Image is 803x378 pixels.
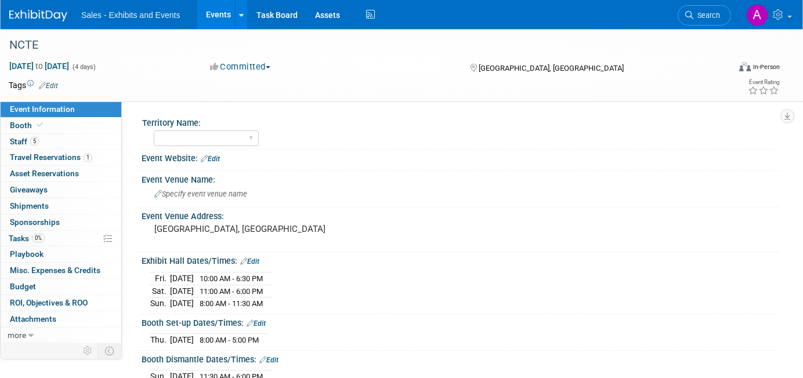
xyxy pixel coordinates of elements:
[37,122,43,128] i: Booth reservation complete
[678,5,731,26] a: Search
[10,185,48,194] span: Giveaways
[150,334,170,346] td: Thu.
[10,282,36,291] span: Budget
[1,246,121,262] a: Playbook
[142,171,780,186] div: Event Venue Name:
[10,137,39,146] span: Staff
[479,64,624,72] span: [GEOGRAPHIC_DATA], [GEOGRAPHIC_DATA]
[10,298,88,307] span: ROI, Objectives & ROO
[98,343,122,358] td: Toggle Event Tabs
[746,4,768,26] img: Alexandra Horne
[39,82,58,90] a: Edit
[1,198,121,214] a: Shipments
[142,351,780,366] div: Booth Dismantle Dates/Times:
[10,152,92,162] span: Travel Reservations
[34,61,45,71] span: to
[10,104,75,114] span: Event Information
[170,272,194,285] td: [DATE]
[150,297,170,310] td: Sun.
[32,234,45,242] span: 0%
[10,169,79,178] span: Asset Reservations
[154,190,247,198] span: Specify event venue name
[142,314,780,329] div: Booth Set-up Dates/Times:
[200,336,259,344] span: 8:00 AM - 5:00 PM
[5,35,714,56] div: NCTE
[739,62,751,71] img: Format-Inperson.png
[9,61,70,71] span: [DATE] [DATE]
[150,272,170,285] td: Fri.
[748,79,779,85] div: Event Rating
[10,121,45,130] span: Booth
[1,263,121,278] a: Misc. Expenses & Credits
[30,137,39,146] span: 5
[1,311,121,327] a: Attachments
[170,297,194,310] td: [DATE]
[10,314,56,324] span: Attachments
[200,274,263,283] span: 10:00 AM - 6:30 PM
[1,101,121,117] a: Event Information
[10,201,49,210] span: Shipments
[10,249,44,259] span: Playbook
[201,155,220,163] a: Edit
[1,150,121,165] a: Travel Reservations1
[693,11,720,20] span: Search
[200,287,263,296] span: 11:00 AM - 6:00 PM
[142,150,780,165] div: Event Website:
[1,215,121,230] a: Sponsorships
[9,10,67,21] img: ExhibitDay
[10,217,60,227] span: Sponsorships
[240,257,259,266] a: Edit
[1,166,121,181] a: Asset Reservations
[1,328,121,343] a: more
[1,182,121,198] a: Giveaways
[206,61,275,73] button: Committed
[247,319,266,328] a: Edit
[1,134,121,150] a: Staff5
[259,356,278,364] a: Edit
[1,231,121,246] a: Tasks0%
[8,330,26,340] span: more
[753,63,780,71] div: In-Person
[200,299,263,308] span: 8:00 AM - 11:30 AM
[142,252,780,267] div: Exhibit Hall Dates/Times:
[666,60,780,78] div: Event Format
[170,285,194,297] td: [DATE]
[78,343,98,358] td: Personalize Event Tab Strip
[9,79,58,91] td: Tags
[142,114,775,129] div: Territory Name:
[154,224,395,234] pre: [GEOGRAPHIC_DATA], [GEOGRAPHIC_DATA]
[81,10,180,20] span: Sales - Exhibits and Events
[9,234,45,243] span: Tasks
[1,295,121,311] a: ROI, Objectives & ROO
[1,279,121,295] a: Budget
[84,153,92,162] span: 1
[142,208,780,222] div: Event Venue Address:
[170,334,194,346] td: [DATE]
[10,266,100,275] span: Misc. Expenses & Credits
[1,118,121,133] a: Booth
[71,63,96,71] span: (4 days)
[150,285,170,297] td: Sat.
